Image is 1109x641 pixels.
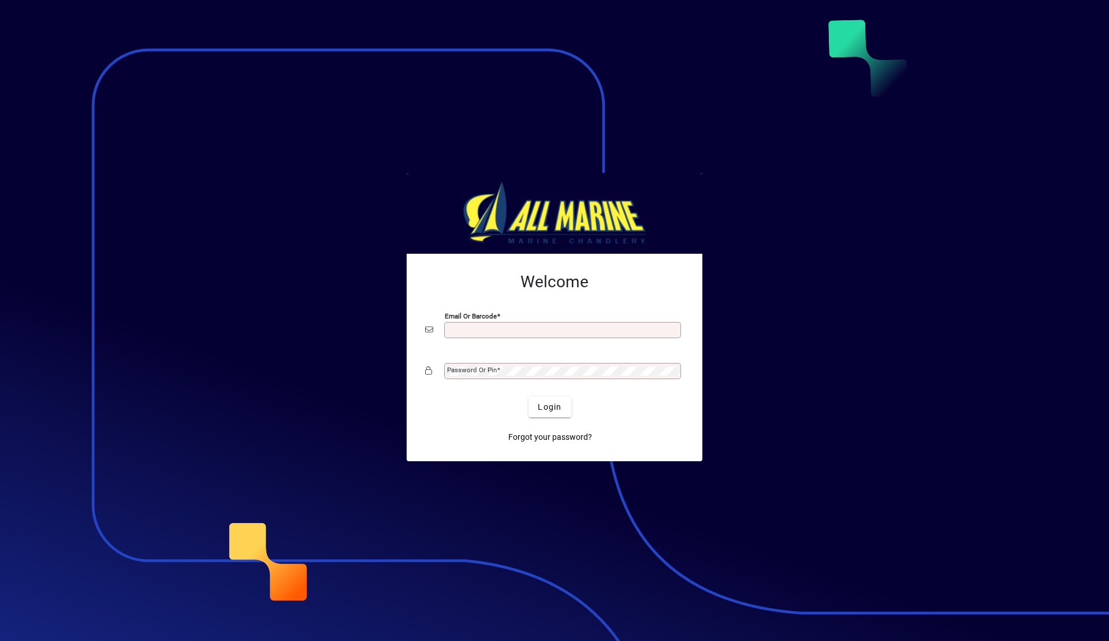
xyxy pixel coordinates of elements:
[529,397,571,417] button: Login
[447,366,497,374] mat-label: Password or Pin
[445,312,497,320] mat-label: Email or Barcode
[538,401,561,413] span: Login
[504,427,597,447] a: Forgot your password?
[508,431,592,443] span: Forgot your password?
[425,272,684,292] h2: Welcome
